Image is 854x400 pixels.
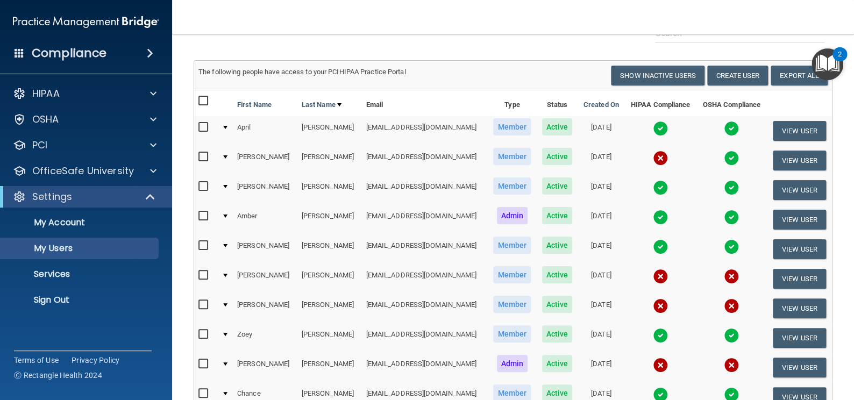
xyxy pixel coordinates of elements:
span: Member [493,177,531,195]
img: tick.e7d51cea.svg [724,151,739,166]
p: My Users [7,243,154,254]
td: [PERSON_NAME] [297,116,362,146]
td: [PERSON_NAME] [233,175,297,205]
td: [EMAIL_ADDRESS][DOMAIN_NAME] [361,146,488,175]
button: View User [773,239,826,259]
td: [EMAIL_ADDRESS][DOMAIN_NAME] [361,234,488,264]
img: tick.e7d51cea.svg [653,328,668,343]
a: Privacy Policy [72,355,120,366]
th: Type [488,90,537,116]
span: Active [542,355,573,372]
button: Show Inactive Users [611,66,704,85]
td: [PERSON_NAME] [297,146,362,175]
span: The following people have access to your PCIHIPAA Practice Portal [198,68,406,76]
p: OSHA [32,113,59,126]
th: Email [361,90,488,116]
button: View User [773,151,826,170]
td: [EMAIL_ADDRESS][DOMAIN_NAME] [361,353,488,382]
img: tick.e7d51cea.svg [724,210,739,225]
button: View User [773,121,826,141]
button: Open Resource Center, 2 new notifications [812,48,843,80]
span: Ⓒ Rectangle Health 2024 [14,370,102,381]
td: [EMAIL_ADDRESS][DOMAIN_NAME] [361,116,488,146]
td: [EMAIL_ADDRESS][DOMAIN_NAME] [361,294,488,323]
td: [PERSON_NAME] [297,234,362,264]
img: tick.e7d51cea.svg [653,239,668,254]
p: My Account [7,217,154,228]
td: [EMAIL_ADDRESS][DOMAIN_NAME] [361,175,488,205]
td: [DATE] [578,205,624,234]
th: Status [537,90,578,116]
td: [PERSON_NAME] [297,294,362,323]
img: cross.ca9f0e7f.svg [653,151,668,166]
img: cross.ca9f0e7f.svg [653,358,668,373]
p: OfficeSafe University [32,165,134,177]
td: [PERSON_NAME] [297,323,362,353]
td: [DATE] [578,264,624,294]
img: tick.e7d51cea.svg [653,180,668,195]
span: Member [493,325,531,342]
th: HIPAA Compliance [624,90,696,116]
img: PMB logo [13,11,159,33]
th: OSHA Compliance [696,90,767,116]
button: View User [773,358,826,377]
td: [PERSON_NAME] [297,264,362,294]
span: Admin [497,207,528,224]
td: [DATE] [578,146,624,175]
img: tick.e7d51cea.svg [653,121,668,136]
img: tick.e7d51cea.svg [724,239,739,254]
a: First Name [237,98,272,111]
td: Amber [233,205,297,234]
span: Active [542,148,573,165]
span: Active [542,266,573,283]
td: [PERSON_NAME] [233,234,297,264]
span: Active [542,296,573,313]
p: Sign Out [7,295,154,305]
a: Settings [13,190,156,203]
td: [DATE] [578,116,624,146]
div: 2 [838,54,842,68]
td: [DATE] [578,323,624,353]
td: April [233,116,297,146]
td: [PERSON_NAME] [297,353,362,382]
a: OSHA [13,113,156,126]
button: View User [773,298,826,318]
td: [EMAIL_ADDRESS][DOMAIN_NAME] [361,264,488,294]
td: [EMAIL_ADDRESS][DOMAIN_NAME] [361,323,488,353]
p: HIPAA [32,87,60,100]
a: HIPAA [13,87,156,100]
a: Created On [583,98,619,111]
span: Member [493,266,531,283]
img: cross.ca9f0e7f.svg [724,298,739,313]
td: [PERSON_NAME] [233,264,297,294]
button: View User [773,210,826,230]
button: View User [773,269,826,289]
a: Terms of Use [14,355,59,366]
img: tick.e7d51cea.svg [724,180,739,195]
span: Active [542,177,573,195]
h4: Compliance [32,46,106,61]
span: Active [542,118,573,135]
iframe: Drift Widget Chat Controller [668,324,841,367]
p: Settings [32,190,72,203]
span: Member [493,296,531,313]
td: [PERSON_NAME] [297,205,362,234]
img: tick.e7d51cea.svg [724,121,739,136]
td: [EMAIL_ADDRESS][DOMAIN_NAME] [361,205,488,234]
td: [PERSON_NAME] [233,294,297,323]
td: [DATE] [578,234,624,264]
td: [PERSON_NAME] [233,146,297,175]
button: Create User [707,66,768,85]
img: cross.ca9f0e7f.svg [724,269,739,284]
td: [PERSON_NAME] [233,353,297,382]
span: Active [542,237,573,254]
p: PCI [32,139,47,152]
td: [DATE] [578,175,624,205]
img: cross.ca9f0e7f.svg [653,298,668,313]
a: PCI [13,139,156,152]
a: OfficeSafe University [13,165,156,177]
td: [DATE] [578,294,624,323]
td: Zoey [233,323,297,353]
span: Admin [497,355,528,372]
a: Export All [771,66,828,85]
